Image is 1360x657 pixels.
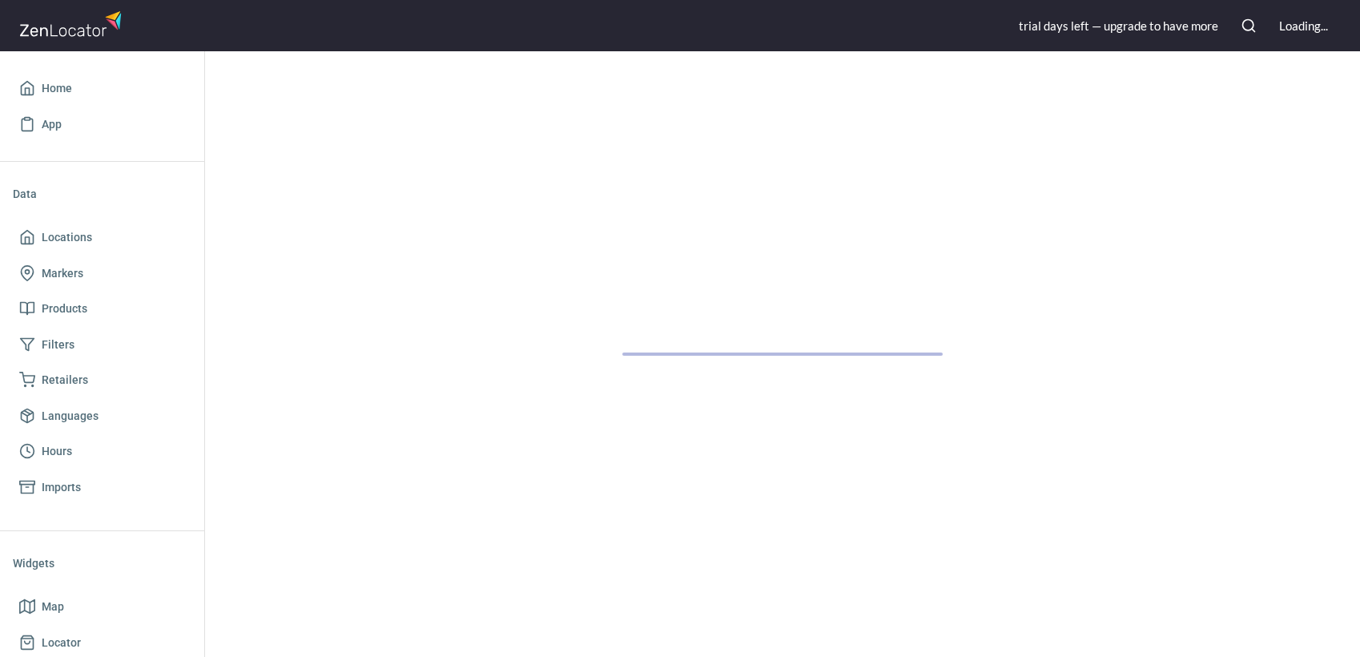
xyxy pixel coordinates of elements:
a: Languages [13,398,191,434]
span: Languages [42,406,99,426]
a: Map [13,589,191,625]
a: Filters [13,327,191,363]
a: Imports [13,470,191,506]
li: Widgets [13,544,191,582]
span: Markers [42,264,83,284]
a: Hours [13,433,191,470]
a: Retailers [13,362,191,398]
a: Products [13,291,191,327]
a: Home [13,71,191,107]
a: App [13,107,191,143]
div: Loading... [1279,18,1328,34]
span: Hours [42,441,72,462]
img: zenlocator [19,6,127,41]
span: Imports [42,478,81,498]
span: Locations [42,228,92,248]
span: Products [42,299,87,319]
a: Locations [13,220,191,256]
span: App [42,115,62,135]
span: Home [42,79,72,99]
span: Locator [42,633,81,653]
span: Filters [42,335,74,355]
a: Markers [13,256,191,292]
li: Data [13,175,191,213]
div: trial day s left — upgrade to have more [1019,18,1218,34]
span: Retailers [42,370,88,390]
button: Search [1231,8,1266,43]
span: Map [42,597,64,617]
